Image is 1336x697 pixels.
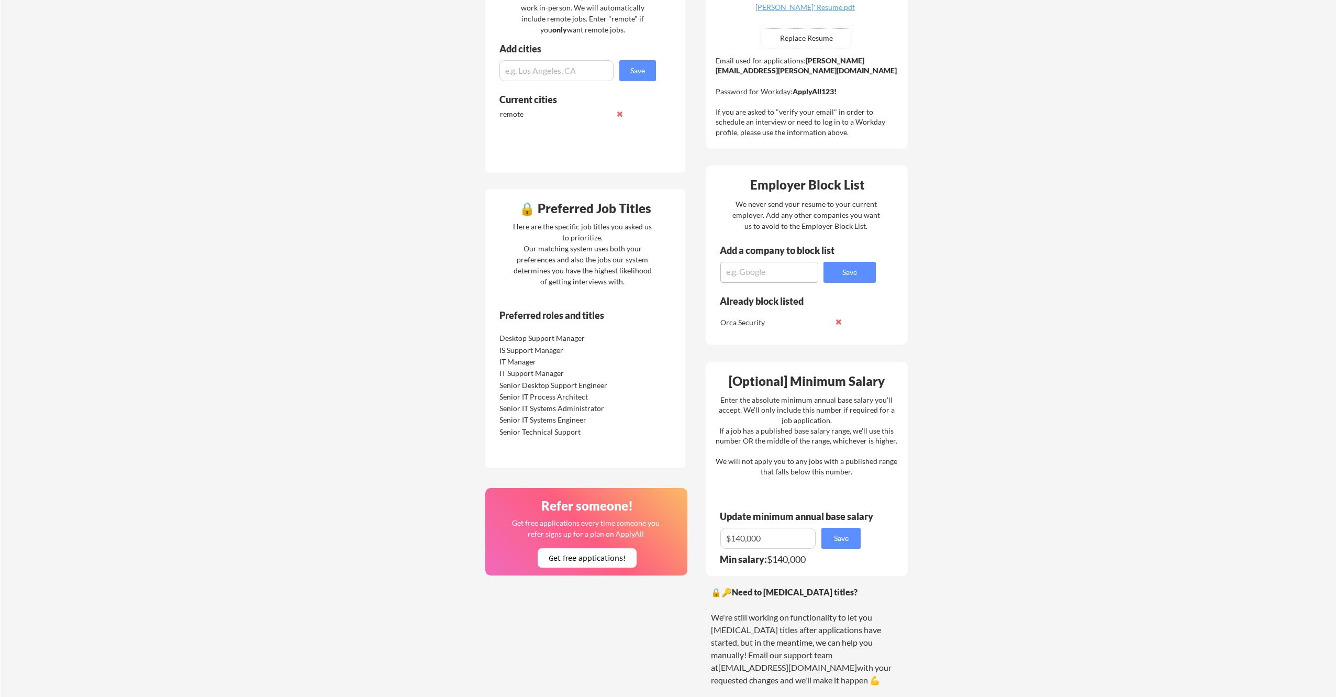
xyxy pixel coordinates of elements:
div: Senior IT Process Architect [499,392,610,402]
div: Orca Security [720,317,831,328]
div: Already block listed [720,296,862,306]
strong: ApplyAll123! [793,87,837,96]
a: [EMAIL_ADDRESS][DOMAIN_NAME] [718,662,857,672]
div: Senior IT Systems Administrator [499,403,610,414]
div: Get free applications every time someone you refer signs up for a plan on ApplyAll [511,517,660,539]
div: Preferred roles and titles [499,311,642,320]
strong: Min salary: [720,554,767,565]
strong: only [552,25,567,34]
div: [Optional] Minimum Salary [709,375,904,388]
div: IT Support Manager [499,368,610,379]
div: 🔒 Preferred Job Titles [488,202,683,215]
div: Add cities [499,44,659,53]
div: [PERSON_NAME]' Resume.pdf [743,4,867,11]
div: 🔒🔑 We're still working on functionality to let you [MEDICAL_DATA] titles after applications have ... [711,586,903,687]
div: $140,000 [720,555,867,564]
div: Senior Technical Support Engineer [499,427,610,447]
div: IT Manager [499,357,610,367]
div: Email used for applications: Password for Workday: If you are asked to "verify your email" in ord... [716,56,900,138]
div: We never send your resume to your current employer. Add any other companies you want us to avoid ... [731,198,881,231]
div: Senior IT Systems Engineer [499,415,610,425]
strong: Need to [MEDICAL_DATA] titles? [732,587,858,597]
div: Update minimum annual base salary [720,512,877,521]
strong: [PERSON_NAME][EMAIL_ADDRESS][PERSON_NAME][DOMAIN_NAME] [716,56,897,75]
div: Enter the absolute minimum annual base salary you'll accept. We'll only include this number if re... [716,395,897,477]
button: Save [619,60,656,81]
input: e.g. Los Angeles, CA [499,60,614,81]
input: E.g. $100,000 [720,528,816,549]
div: remote [500,109,610,119]
div: Here are the specific job titles you asked us to prioritize. Our matching system uses both your p... [510,221,654,287]
button: Save [821,528,861,549]
div: Refer someone! [489,500,684,512]
div: Add a company to block list [720,246,851,255]
button: Save [823,262,876,283]
div: Desktop Support Manager [499,333,610,344]
button: Get free applications! [538,548,637,568]
div: Employer Block List [710,179,905,191]
div: IS Support Manager [499,345,610,356]
div: Senior Desktop Support Engineer [499,380,610,391]
div: Current cities [499,95,644,104]
a: [PERSON_NAME]' Resume.pdf [743,4,867,20]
